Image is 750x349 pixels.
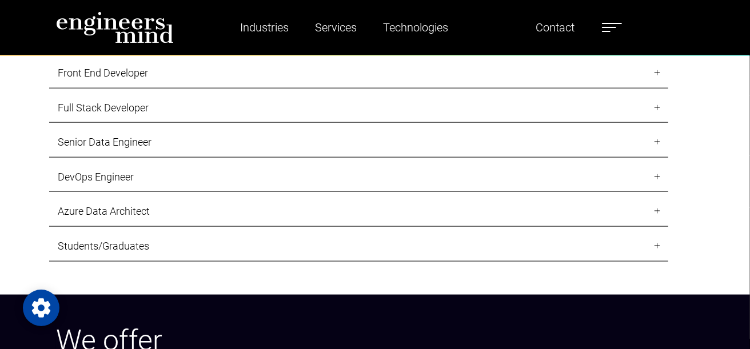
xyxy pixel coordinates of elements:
[378,14,453,41] a: Technologies
[310,14,361,41] a: Services
[49,196,668,227] a: Azure Data Architect
[236,14,293,41] a: Industries
[49,162,668,192] a: DevOps Engineer
[49,231,668,262] a: Students/Graduates
[49,58,668,89] a: Front End Developer
[56,11,174,43] img: logo
[49,127,668,158] a: Senior Data Engineer
[49,93,668,123] a: Full Stack Developer
[531,14,579,41] a: Contact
